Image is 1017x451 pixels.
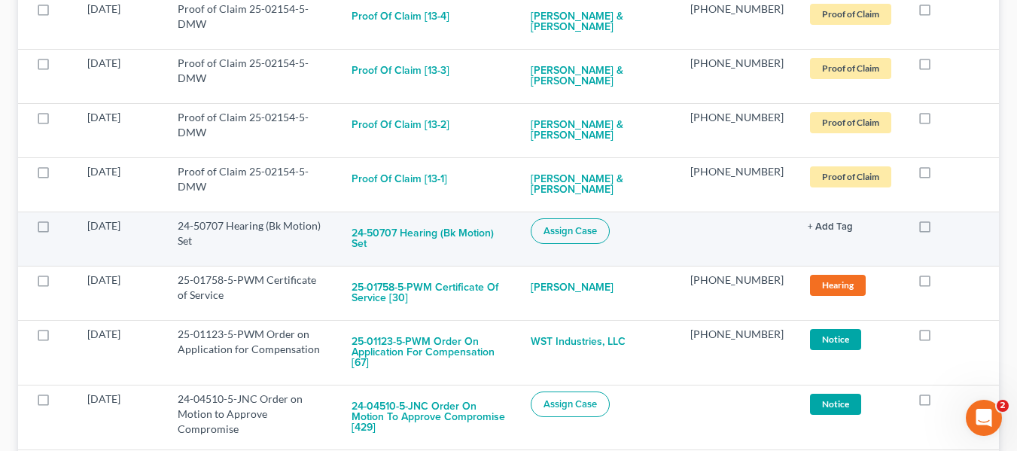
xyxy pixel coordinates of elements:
button: 25-01758-5-PWM Certificate of Service [30] [352,273,507,313]
td: Proof of Claim 25-02154-5-DMW [166,103,340,157]
td: [PHONE_NUMBER] [678,157,796,212]
button: Proof of Claim [13-1] [352,164,447,194]
span: Assign Case [544,225,597,237]
button: 24-04510-5-JNC Order on Motion to Approve Compromise [429] [352,392,507,443]
button: + Add Tag [808,222,853,232]
td: 25-01123-5-PWM Order on Application for Compensation [166,320,340,385]
a: Notice [808,392,894,416]
a: Hearing [808,273,894,297]
button: Assign Case [531,392,610,417]
a: [PERSON_NAME] & [PERSON_NAME] [531,56,666,96]
button: Proof of Claim [13-4] [352,2,449,32]
span: Proof of Claim [810,58,891,78]
span: Notice [810,329,861,349]
a: WST Industries, LLC [531,327,626,357]
iframe: Intercom live chat [966,400,1002,436]
a: Proof of Claim [808,56,894,81]
td: [DATE] [75,103,166,157]
a: [PERSON_NAME] & [PERSON_NAME] [531,2,666,42]
td: 25-01758-5-PWM Certificate of Service [166,266,340,320]
span: Proof of Claim [810,112,891,133]
span: 2 [997,400,1009,412]
td: [DATE] [75,157,166,212]
td: [PHONE_NUMBER] [678,49,796,103]
td: [PHONE_NUMBER] [678,103,796,157]
a: Proof of Claim [808,110,894,135]
span: Hearing [810,275,866,295]
button: 25-01123-5-PWM Order on Application for Compensation [67] [352,327,507,378]
button: Proof of Claim [13-3] [352,56,449,86]
button: Proof of Claim [13-2] [352,110,449,140]
a: Proof of Claim [808,164,894,189]
a: [PERSON_NAME] & [PERSON_NAME] [531,164,666,205]
td: Proof of Claim 25-02154-5-DMW [166,49,340,103]
td: [PHONE_NUMBER] [678,320,796,385]
td: [DATE] [75,266,166,320]
button: 24-50707 Hearing (Bk Motion) Set [352,218,507,259]
td: Proof of Claim 25-02154-5-DMW [166,157,340,212]
td: [DATE] [75,49,166,103]
span: Proof of Claim [810,4,891,24]
td: 24-04510-5-JNC Order on Motion to Approve Compromise [166,385,340,449]
button: Assign Case [531,218,610,244]
a: Proof of Claim [808,2,894,26]
span: Assign Case [544,398,597,410]
td: [DATE] [75,212,166,266]
td: [DATE] [75,320,166,385]
a: [PERSON_NAME] [531,273,614,303]
td: 24-50707 Hearing (Bk Motion) Set [166,212,340,266]
span: Proof of Claim [810,166,891,187]
a: + Add Tag [808,218,894,233]
td: [PHONE_NUMBER] [678,266,796,320]
a: Notice [808,327,894,352]
a: [PERSON_NAME] & [PERSON_NAME] [531,110,666,151]
span: Notice [810,394,861,414]
td: [DATE] [75,385,166,449]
